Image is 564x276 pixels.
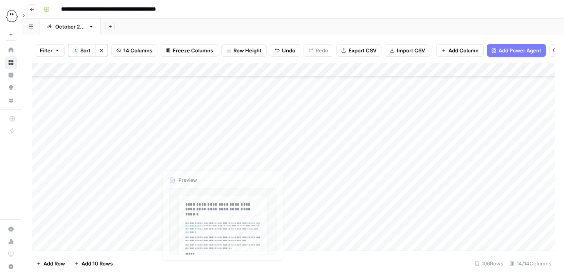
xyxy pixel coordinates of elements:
a: Insights [5,69,17,81]
button: Add Row [32,257,70,270]
button: Add Power Agent [487,44,546,57]
img: PhantomBuster Logo [5,9,19,23]
span: Add Power Agent [499,47,541,54]
button: Redo [304,44,333,57]
button: 1Sort [68,44,95,57]
span: Row Height [233,47,262,54]
button: Filter [35,44,65,57]
div: 1 [73,47,78,54]
span: Redo [316,47,328,54]
span: Sort [80,47,90,54]
span: Import CSV [397,47,425,54]
span: Undo [282,47,295,54]
span: Filter [40,47,52,54]
div: [DATE] edits [55,23,85,30]
a: Your Data [5,94,17,106]
a: Settings [5,223,17,235]
span: Add Column [448,47,479,54]
a: Home [5,44,17,56]
span: 1 [74,47,77,54]
a: Opportunities [5,81,17,94]
button: Add 10 Rows [70,257,117,270]
button: 14 Columns [111,44,157,57]
button: Workspace: PhantomBuster [5,6,17,26]
span: Freeze Columns [173,47,213,54]
div: 14/14 Columns [506,257,555,270]
a: Usage [5,235,17,248]
a: [DATE] edits [40,19,101,34]
button: Freeze Columns [161,44,218,57]
a: Browse [5,56,17,69]
button: Undo [270,44,300,57]
button: Row Height [221,44,267,57]
a: Learning Hub [5,248,17,260]
span: 14 Columns [123,47,152,54]
button: Export CSV [336,44,381,57]
div: 106 Rows [472,257,506,270]
span: Add 10 Rows [81,260,113,267]
button: Import CSV [385,44,430,57]
span: Export CSV [349,47,376,54]
button: Add Column [436,44,484,57]
button: Help + Support [5,260,17,273]
span: Add Row [43,260,65,267]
